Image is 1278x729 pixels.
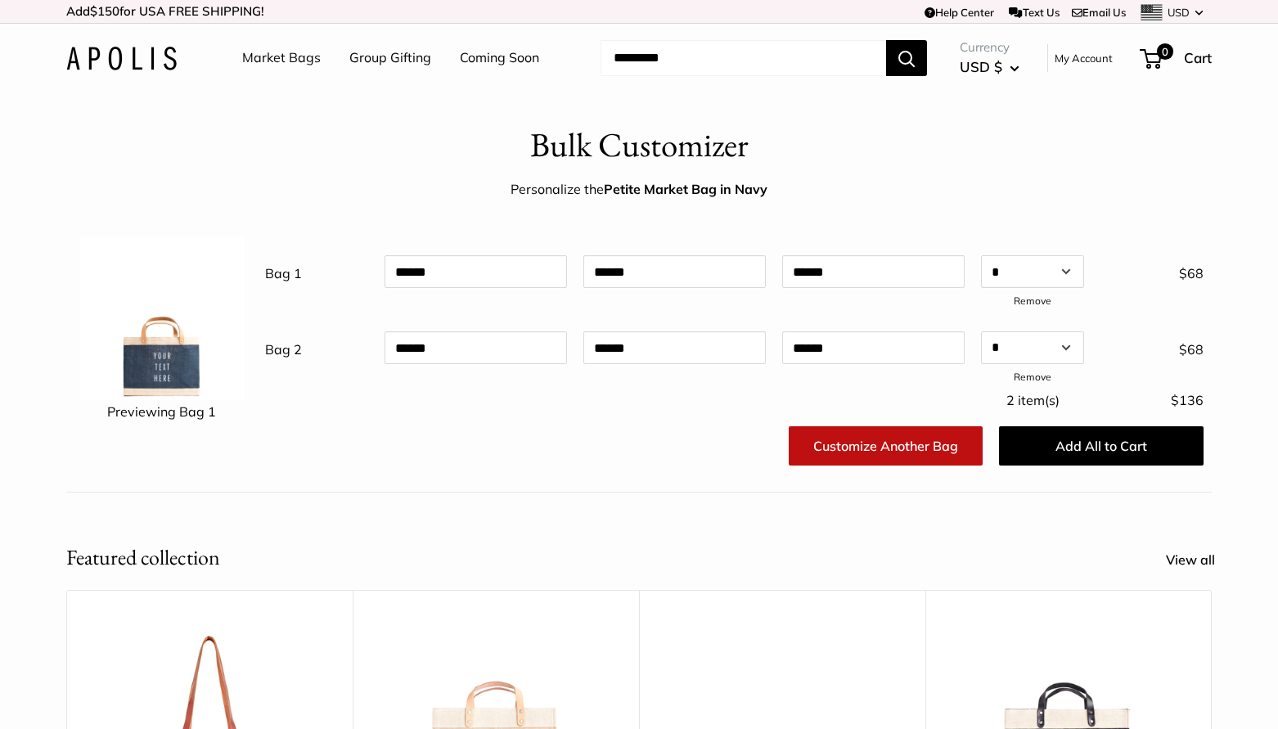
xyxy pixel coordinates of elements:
button: USD $ [960,54,1019,80]
span: $136 [1171,392,1204,408]
a: Coming Soon [460,46,539,70]
span: Previewing Bag 1 [107,403,216,420]
button: Search [886,40,927,76]
span: 0 [1157,43,1173,60]
div: $68 [1092,331,1212,362]
img: Apolis_Navy_11.jpg [80,236,244,400]
h2: Featured collection [66,542,220,574]
a: View all [1166,548,1233,573]
span: Currency [960,36,1019,59]
span: USD $ [960,58,1002,75]
h1: Bulk Customizer [530,121,749,169]
div: Bag 1 [257,255,376,286]
strong: Petite Market Bag in Navy [604,181,767,197]
a: Remove [1014,295,1051,307]
div: $68 [1092,255,1212,286]
span: $150 [90,3,119,19]
a: Text Us [1009,6,1059,19]
div: Bag 2 [257,331,376,362]
a: 0 Cart [1141,45,1212,71]
div: Personalize the [511,178,767,202]
input: Search... [601,40,886,76]
span: 2 item(s) [1006,392,1060,408]
button: Add All to Cart [999,426,1204,466]
a: Email Us [1072,6,1126,19]
span: USD [1168,6,1190,19]
span: Cart [1184,49,1212,66]
a: Group Gifting [349,46,431,70]
a: My Account [1055,48,1113,68]
a: Remove [1014,371,1051,383]
img: Apolis [66,47,177,70]
a: Customize Another Bag [789,426,983,466]
a: Market Bags [242,46,321,70]
a: Help Center [925,6,994,19]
